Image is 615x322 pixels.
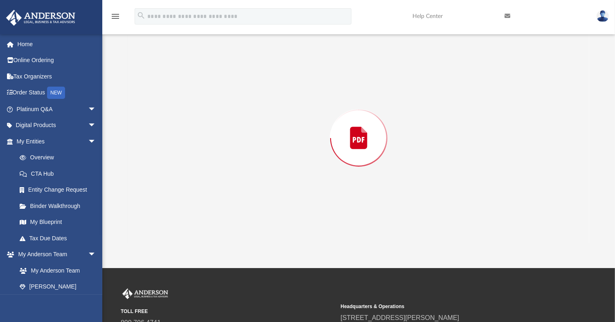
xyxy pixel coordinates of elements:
a: Overview [11,150,108,166]
i: search [137,11,146,20]
span: arrow_drop_down [88,133,104,150]
img: Anderson Advisors Platinum Portal [4,10,78,26]
a: Tax Due Dates [11,230,108,246]
a: Online Ordering [6,52,108,69]
small: TOLL FREE [121,308,335,315]
span: arrow_drop_down [88,246,104,263]
small: Headquarters & Operations [340,303,554,310]
i: menu [110,11,120,21]
img: Anderson Advisors Platinum Portal [121,288,170,299]
span: arrow_drop_down [88,101,104,118]
a: Platinum Q&Aarrow_drop_down [6,101,108,117]
a: Tax Organizers [6,68,108,85]
a: Entity Change Request [11,182,108,198]
div: NEW [47,87,65,99]
a: My Entitiesarrow_drop_down [6,133,108,150]
a: My Anderson Teamarrow_drop_down [6,246,104,263]
a: Digital Productsarrow_drop_down [6,117,108,134]
a: Order StatusNEW [6,85,108,101]
a: [STREET_ADDRESS][PERSON_NAME] [340,314,459,321]
a: My Blueprint [11,214,104,230]
a: Home [6,36,108,52]
a: My Anderson Team [11,262,100,279]
span: arrow_drop_down [88,117,104,134]
a: CTA Hub [11,165,108,182]
div: Preview [128,11,590,244]
a: [PERSON_NAME] System [11,279,104,305]
a: menu [110,16,120,21]
img: User Pic [597,10,609,22]
a: Binder Walkthrough [11,198,108,214]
